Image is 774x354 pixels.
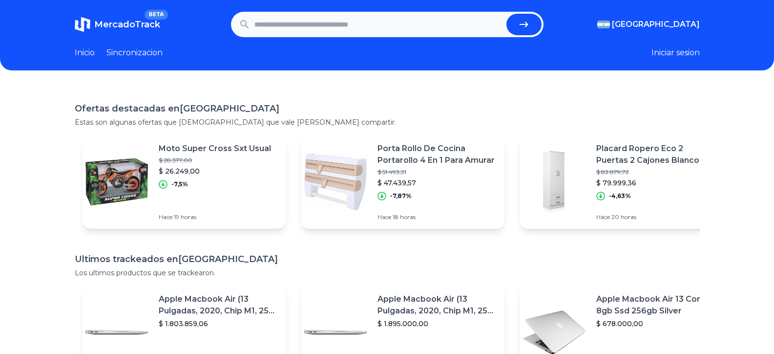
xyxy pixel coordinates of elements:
[390,192,412,200] p: -7,87%
[596,168,715,176] p: $ 83.879,72
[520,135,723,229] a: Featured imagePlacard Ropero Eco 2 Puertas 2 Cajones Blanco 58x182x47 Cm$ 83.879,72$ 79.999,36-4,...
[596,143,715,166] p: Placard Ropero Eco 2 Puertas 2 Cajones Blanco 58x182x47 Cm
[377,168,497,176] p: $ 51.493,21
[171,180,188,188] p: -7,5%
[83,148,151,216] img: Featured image
[596,319,715,329] p: $ 678.000,00
[159,319,278,329] p: $ 1.803.859,06
[83,135,286,229] a: Featured imageMoto Super Cross Sxt Usual$ 28.377,00$ 26.249,00-7,5%Hace 19 horas
[597,21,610,28] img: Argentina
[159,156,271,164] p: $ 28.377,00
[612,19,700,30] span: [GEOGRAPHIC_DATA]
[377,319,497,329] p: $ 1.895.000,00
[159,143,271,155] p: Moto Super Cross Sxt Usual
[75,117,700,127] p: Estas son algunas ofertas que [DEMOGRAPHIC_DATA] que vale [PERSON_NAME] compartir.
[596,178,715,188] p: $ 79.999,36
[596,293,715,317] p: Apple Macbook Air 13 Core I5 8gb Ssd 256gb Silver
[377,293,497,317] p: Apple Macbook Air (13 Pulgadas, 2020, Chip M1, 256 Gb De Ssd, 8 Gb De Ram) - Plata
[377,213,497,221] p: Hace 18 horas
[377,143,497,166] p: Porta Rollo De Cocina Portarollo 4 En 1 Para Amurar
[301,148,370,216] img: Featured image
[94,19,160,30] span: MercadoTrack
[597,19,700,30] button: [GEOGRAPHIC_DATA]
[75,17,90,32] img: MercadoTrack
[75,102,700,115] h1: Ofertas destacadas en [GEOGRAPHIC_DATA]
[106,47,163,59] a: Sincronizacion
[159,293,278,317] p: Apple Macbook Air (13 Pulgadas, 2020, Chip M1, 256 Gb De Ssd, 8 Gb De Ram) - Plata
[75,17,160,32] a: MercadoTrackBETA
[520,148,588,216] img: Featured image
[301,135,504,229] a: Featured imagePorta Rollo De Cocina Portarollo 4 En 1 Para Amurar$ 51.493,21$ 47.439,57-7,87%Hace...
[75,268,700,278] p: Los ultimos productos que se trackearon.
[75,47,95,59] a: Inicio
[159,166,271,176] p: $ 26.249,00
[75,252,700,266] h1: Ultimos trackeados en [GEOGRAPHIC_DATA]
[145,10,167,20] span: BETA
[377,178,497,188] p: $ 47.439,57
[609,192,631,200] p: -4,63%
[596,213,715,221] p: Hace 20 horas
[651,47,700,59] button: Iniciar sesion
[159,213,271,221] p: Hace 19 horas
